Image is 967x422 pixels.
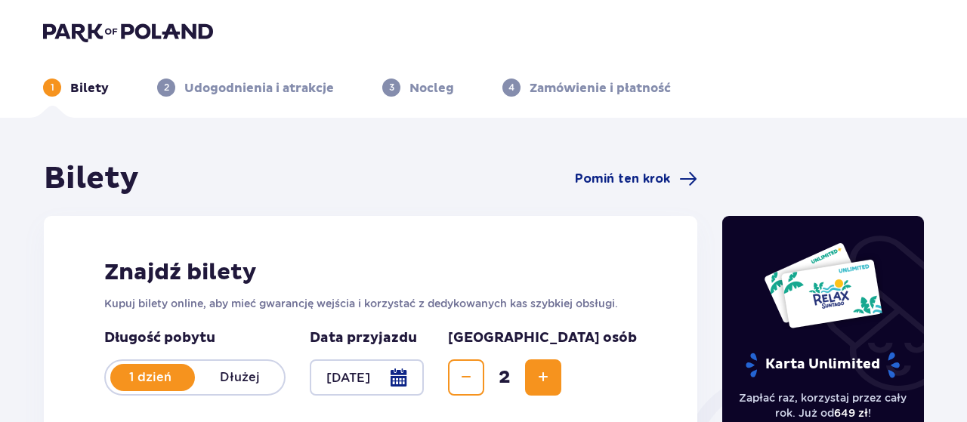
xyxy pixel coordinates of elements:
p: Data przyjazdu [310,329,417,347]
span: Pomiń ten krok [575,171,670,187]
a: Pomiń ten krok [575,170,697,188]
p: Karta Unlimited [744,352,901,378]
p: [GEOGRAPHIC_DATA] osób [448,329,637,347]
p: Zamówienie i płatność [530,80,671,97]
p: Długość pobytu [104,329,286,347]
p: Bilety [70,80,109,97]
h2: Znajdź bilety [104,258,637,287]
p: Zapłać raz, korzystaj przez cały rok. Już od ! [737,390,910,420]
p: 3 [389,81,394,94]
img: Park of Poland logo [43,21,213,42]
p: 2 [164,81,169,94]
p: Kupuj bilety online, aby mieć gwarancję wejścia i korzystać z dedykowanych kas szybkiej obsługi. [104,296,637,311]
p: Nocleg [409,80,454,97]
span: 649 zł [834,407,868,419]
button: Decrease [448,359,484,396]
p: 1 dzień [106,369,195,386]
h1: Bilety [44,160,139,198]
p: Udogodnienia i atrakcje [184,80,334,97]
p: 4 [508,81,514,94]
span: 2 [487,366,522,389]
p: Dłużej [195,369,284,386]
p: 1 [51,81,54,94]
button: Increase [525,359,561,396]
